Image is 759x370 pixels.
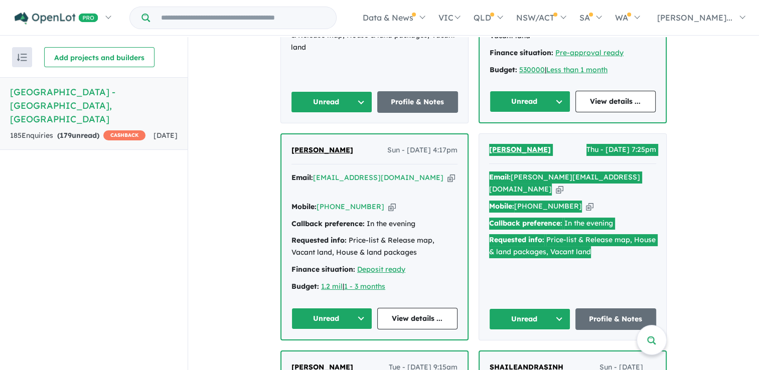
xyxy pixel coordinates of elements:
[489,172,640,194] a: [PERSON_NAME][EMAIL_ADDRESS][DOMAIN_NAME]
[291,91,372,113] button: Unread
[489,145,551,154] span: [PERSON_NAME]
[575,91,656,112] a: View details ...
[10,130,145,142] div: 185 Enquir ies
[490,65,517,74] strong: Budget:
[377,91,459,113] a: Profile & Notes
[489,218,656,230] div: In the evening
[490,48,553,57] strong: Finance situation:
[291,308,372,329] button: Unread
[154,131,178,140] span: [DATE]
[546,65,608,74] a: Less than 1 month
[514,202,582,211] a: [PHONE_NUMBER]
[291,282,319,291] strong: Budget:
[489,308,570,330] button: Unread
[313,173,443,182] a: [EMAIL_ADDRESS][DOMAIN_NAME]
[15,12,98,25] img: Openlot PRO Logo White
[489,172,511,181] strong: Email:
[447,172,455,183] button: Copy
[57,131,99,140] strong: ( unread)
[44,47,155,67] button: Add projects and builders
[556,184,563,195] button: Copy
[17,54,27,61] img: sort.svg
[10,85,178,126] h5: [GEOGRAPHIC_DATA] - [GEOGRAPHIC_DATA] , [GEOGRAPHIC_DATA]
[357,265,405,274] a: Deposit ready
[519,65,545,74] a: 530000
[489,202,514,211] strong: Mobile:
[291,281,458,293] div: |
[586,144,656,156] span: Thu - [DATE] 7:25pm
[291,218,458,230] div: In the evening
[490,91,570,112] button: Unread
[291,219,365,228] strong: Callback preference:
[377,308,458,329] a: View details ...
[490,64,656,76] div: |
[152,7,334,29] input: Try estate name, suburb, builder or developer
[60,131,72,140] span: 179
[489,144,551,156] a: [PERSON_NAME]
[489,235,544,244] strong: Requested info:
[291,236,347,245] strong: Requested info:
[586,201,593,212] button: Copy
[555,48,624,57] a: Pre-approval ready
[344,282,385,291] a: 1 - 3 months
[575,308,657,330] a: Profile & Notes
[291,145,353,154] span: [PERSON_NAME]
[103,130,145,140] span: CASHBACK
[489,234,656,258] div: Price-list & Release map, House & land packages, Vacant land
[321,282,343,291] a: 1.2 mil
[657,13,732,23] span: [PERSON_NAME]...
[291,202,317,211] strong: Mobile:
[388,202,396,212] button: Copy
[291,144,353,156] a: [PERSON_NAME]
[291,173,313,182] strong: Email:
[317,202,384,211] a: [PHONE_NUMBER]
[291,265,355,274] strong: Finance situation:
[489,219,562,228] strong: Callback preference:
[387,144,458,156] span: Sun - [DATE] 4:17pm
[291,235,458,259] div: Price-list & Release map, Vacant land, House & land packages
